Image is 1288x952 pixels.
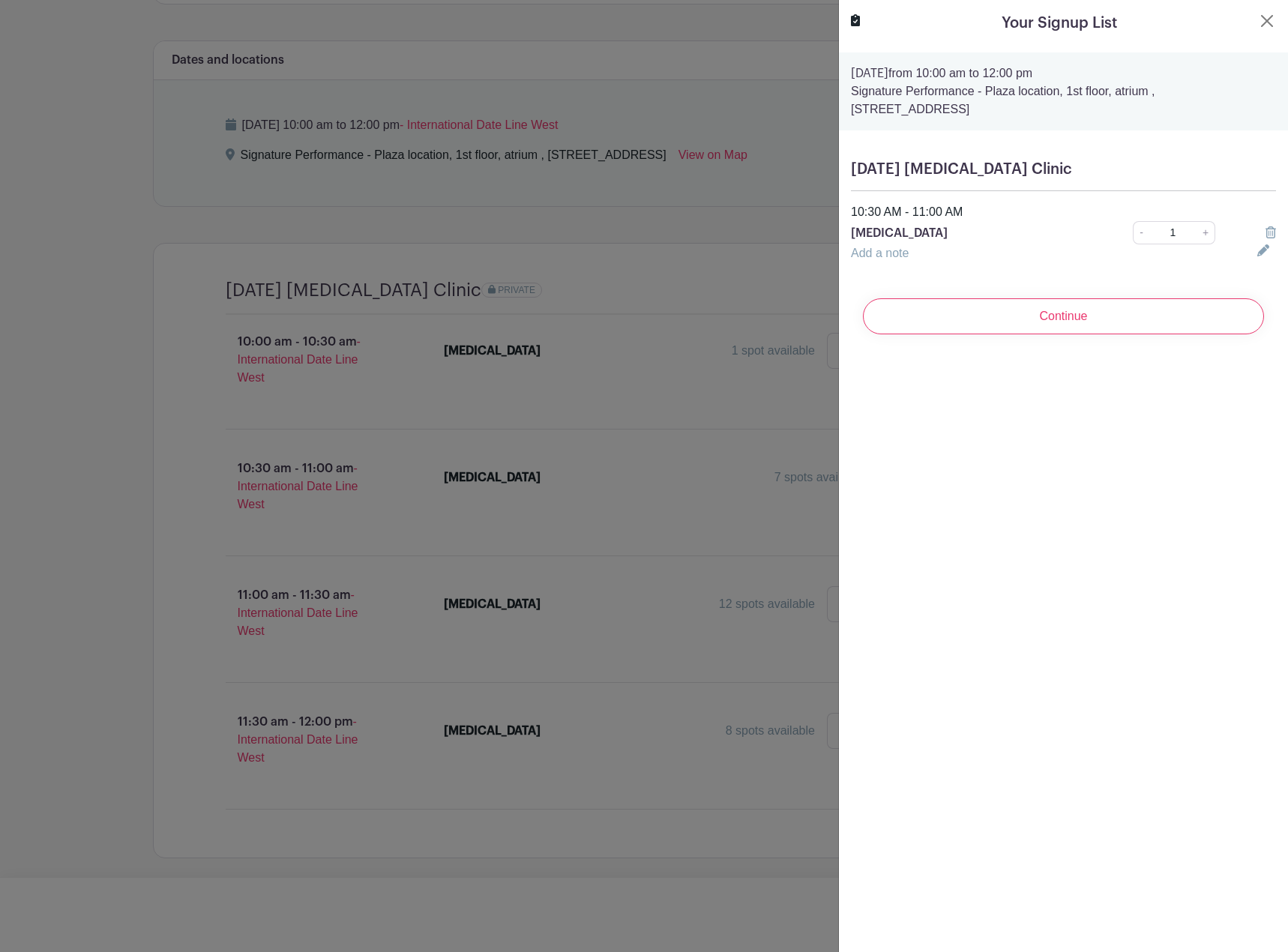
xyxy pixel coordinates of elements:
[851,67,888,79] strong: [DATE]
[851,224,1092,242] p: [MEDICAL_DATA]
[851,160,1276,178] h5: [DATE] [MEDICAL_DATA] Clinic
[851,82,1276,118] p: Signature Performance - Plaza location, 1st floor, atrium , [STREET_ADDRESS]
[842,203,1285,221] div: 10:30 AM - 11:00 AM
[1133,221,1149,244] a: -
[851,247,909,259] a: Add a note
[1197,221,1215,244] a: +
[863,298,1264,334] input: Continue
[851,64,1276,82] p: from 10:00 am to 12:00 pm
[1002,12,1117,34] h5: Your Signup List
[1258,12,1276,30] button: Close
